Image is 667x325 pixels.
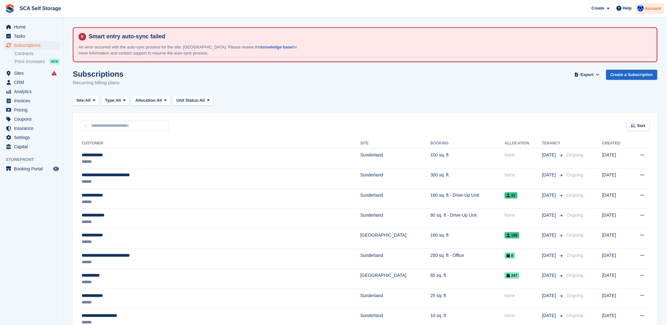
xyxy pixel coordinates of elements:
[3,22,60,31] a: menu
[14,105,52,114] span: Pricing
[3,115,60,124] a: menu
[52,71,57,76] i: Smart entry sync failures have occurred
[505,192,517,199] span: 22
[3,96,60,105] a: menu
[52,165,60,173] a: Preview store
[3,164,60,173] a: menu
[3,69,60,78] a: menu
[602,289,630,309] td: [DATE]
[645,5,661,12] span: Account
[15,51,60,57] a: Contracts
[14,133,52,142] span: Settings
[79,44,300,56] p: An error occurred with the auto-sync process for the site: [GEOGRAPHIC_DATA]. Please review the f...
[542,192,557,199] span: [DATE]
[505,138,542,149] th: Allocation
[602,149,630,169] td: [DATE]
[567,233,583,238] span: Ongoing
[505,252,515,259] span: 8
[3,41,60,50] a: menu
[14,115,52,124] span: Coupons
[505,292,542,299] div: None
[14,41,52,50] span: Subscriptions
[85,97,91,104] span: All
[431,149,505,169] td: 100 sq. ft
[431,249,505,269] td: 250 sq. ft - Office
[567,313,583,318] span: Ongoing
[431,188,505,208] td: 160 sq. ft - Drive-Up Unit
[116,97,121,104] span: All
[3,78,60,87] a: menu
[173,95,213,105] button: Unit Status: All
[602,269,630,289] td: [DATE]
[542,152,557,158] span: [DATE]
[360,209,431,229] td: Sunderland
[431,289,505,309] td: 25 sq. ft
[105,97,116,104] span: Type:
[602,138,630,149] th: Created
[176,97,199,104] span: Unit Status:
[360,149,431,169] td: Sunderland
[3,105,60,114] a: menu
[573,70,601,80] button: Export
[542,252,557,259] span: [DATE]
[76,97,85,104] span: Site:
[102,95,129,105] button: Type: All
[602,209,630,229] td: [DATE]
[567,152,583,157] span: Ongoing
[157,97,162,104] span: All
[431,229,505,249] td: 160 sq. ft
[431,169,505,188] td: 300 sq. ft
[14,164,52,173] span: Booking Portal
[602,169,630,188] td: [DATE]
[360,169,431,188] td: Sunderland
[15,59,45,65] span: Price increases
[73,79,123,86] p: Recurring billing plans
[602,249,630,269] td: [DATE]
[592,5,604,11] span: Create
[505,312,542,319] div: None
[638,5,644,11] img: Kelly Neesham
[14,32,52,41] span: Tasks
[73,95,99,105] button: Site: All
[14,96,52,105] span: Invoices
[15,58,60,65] a: Price increases NEW
[360,188,431,208] td: Sunderland
[14,69,52,78] span: Sites
[567,213,583,218] span: Ongoing
[505,212,542,219] div: None
[14,87,52,96] span: Analytics
[73,70,123,78] h1: Subscriptions
[199,97,205,104] span: All
[567,193,583,198] span: Ongoing
[135,97,157,104] span: Allocation:
[261,45,292,49] a: knowledge base
[567,172,583,177] span: Ongoing
[3,133,60,142] a: menu
[581,72,594,78] span: Export
[5,4,15,13] img: stora-icon-8386f47178a22dfd0bd8f6a31ec36ba5ce8667c1dd55bd0f319d3a0aa187defe.svg
[80,138,360,149] th: Customer
[360,229,431,249] td: [GEOGRAPHIC_DATA]
[542,232,557,239] span: [DATE]
[360,269,431,289] td: [GEOGRAPHIC_DATA]
[6,156,63,163] span: Storefront
[505,232,519,239] span: 168
[14,78,52,87] span: CRM
[3,142,60,151] a: menu
[360,289,431,309] td: Sunderland
[637,123,645,129] span: Sort
[602,188,630,208] td: [DATE]
[567,293,583,298] span: Ongoing
[360,249,431,269] td: Sunderland
[542,138,564,149] th: Tenancy
[567,273,583,278] span: Ongoing
[14,22,52,31] span: Home
[49,58,60,65] div: NEW
[3,124,60,133] a: menu
[567,253,583,258] span: Ongoing
[431,138,505,149] th: Booking
[14,142,52,151] span: Capital
[132,95,171,105] button: Allocation: All
[86,33,652,40] h4: Smart entry auto-sync failed
[3,32,60,41] a: menu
